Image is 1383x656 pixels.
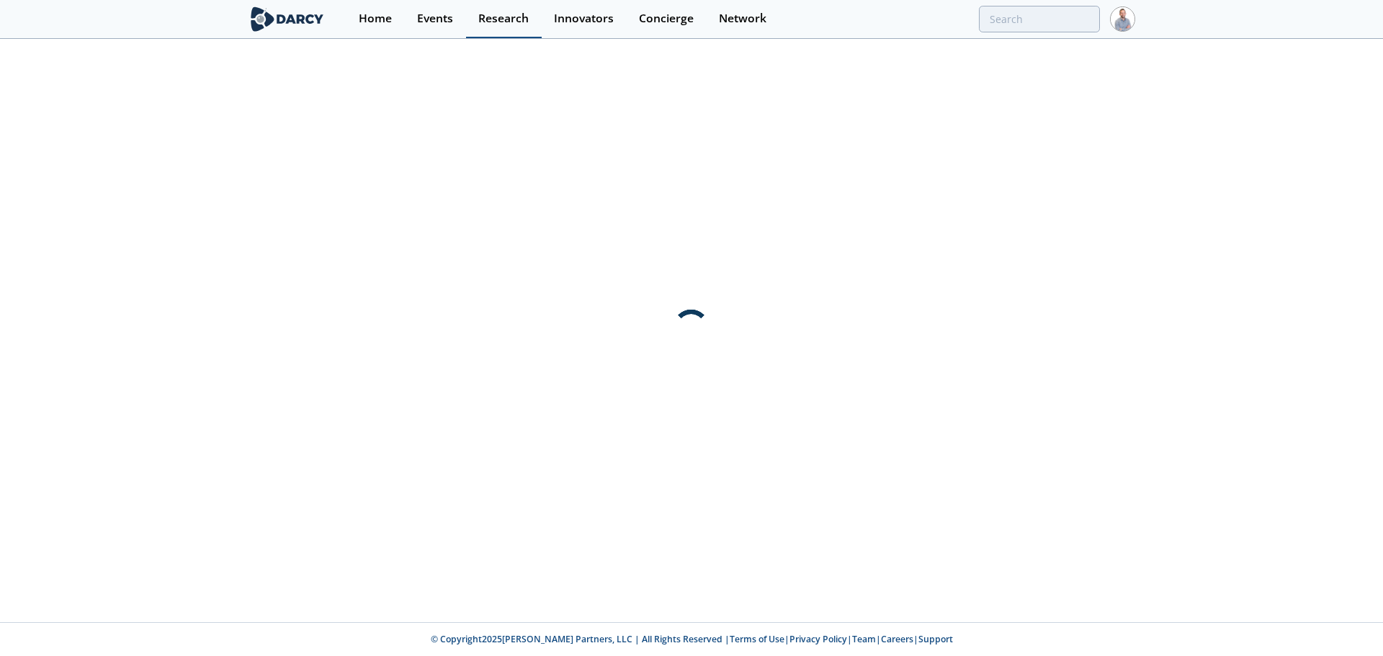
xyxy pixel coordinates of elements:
div: Research [478,13,529,24]
img: Profile [1110,6,1135,32]
img: logo-wide.svg [248,6,326,32]
input: Advanced Search [979,6,1100,32]
a: Careers [881,633,913,645]
a: Privacy Policy [789,633,847,645]
div: Concierge [639,13,694,24]
div: Home [359,13,392,24]
div: Innovators [554,13,614,24]
a: Support [918,633,953,645]
div: Network [719,13,766,24]
div: Events [417,13,453,24]
a: Terms of Use [730,633,784,645]
a: Team [852,633,876,645]
p: © Copyright 2025 [PERSON_NAME] Partners, LLC | All Rights Reserved | | | | | [158,633,1225,646]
